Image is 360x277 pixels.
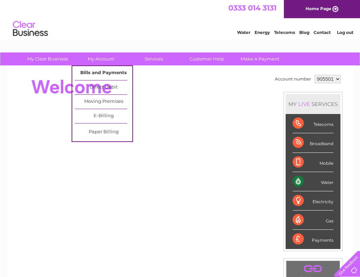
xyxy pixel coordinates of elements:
[273,73,313,85] td: Account number
[293,211,333,230] div: Gas
[72,52,130,65] a: My Account
[19,52,76,65] a: My Clear Business
[15,4,345,34] div: Clear Business is a trading name of Verastar Limited (registered in [GEOGRAPHIC_DATA] No. 3667643...
[231,52,289,65] a: Make A Payment
[228,3,277,12] a: 0333 014 3131
[337,30,353,35] a: Log out
[274,30,295,35] a: Telecoms
[293,153,333,172] div: Mobile
[237,30,250,35] a: Water
[75,125,132,139] a: Paper Billing
[13,18,48,40] img: logo.png
[314,30,331,35] a: Contact
[286,94,340,114] div: MY SERVICES
[125,52,183,65] a: Services
[293,114,333,133] div: Telecoms
[299,30,309,35] a: Blog
[255,30,270,35] a: Energy
[293,191,333,211] div: Electricity
[75,80,132,94] a: Direct Debit
[75,66,132,80] a: Bills and Payments
[75,95,132,109] a: Moving Premises
[297,101,311,107] div: LIVE
[293,230,333,249] div: Payments
[75,109,132,123] a: E-Billing
[178,52,236,65] a: Customer Help
[288,263,338,275] a: .
[293,133,333,152] div: Broadband
[293,172,333,191] div: Water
